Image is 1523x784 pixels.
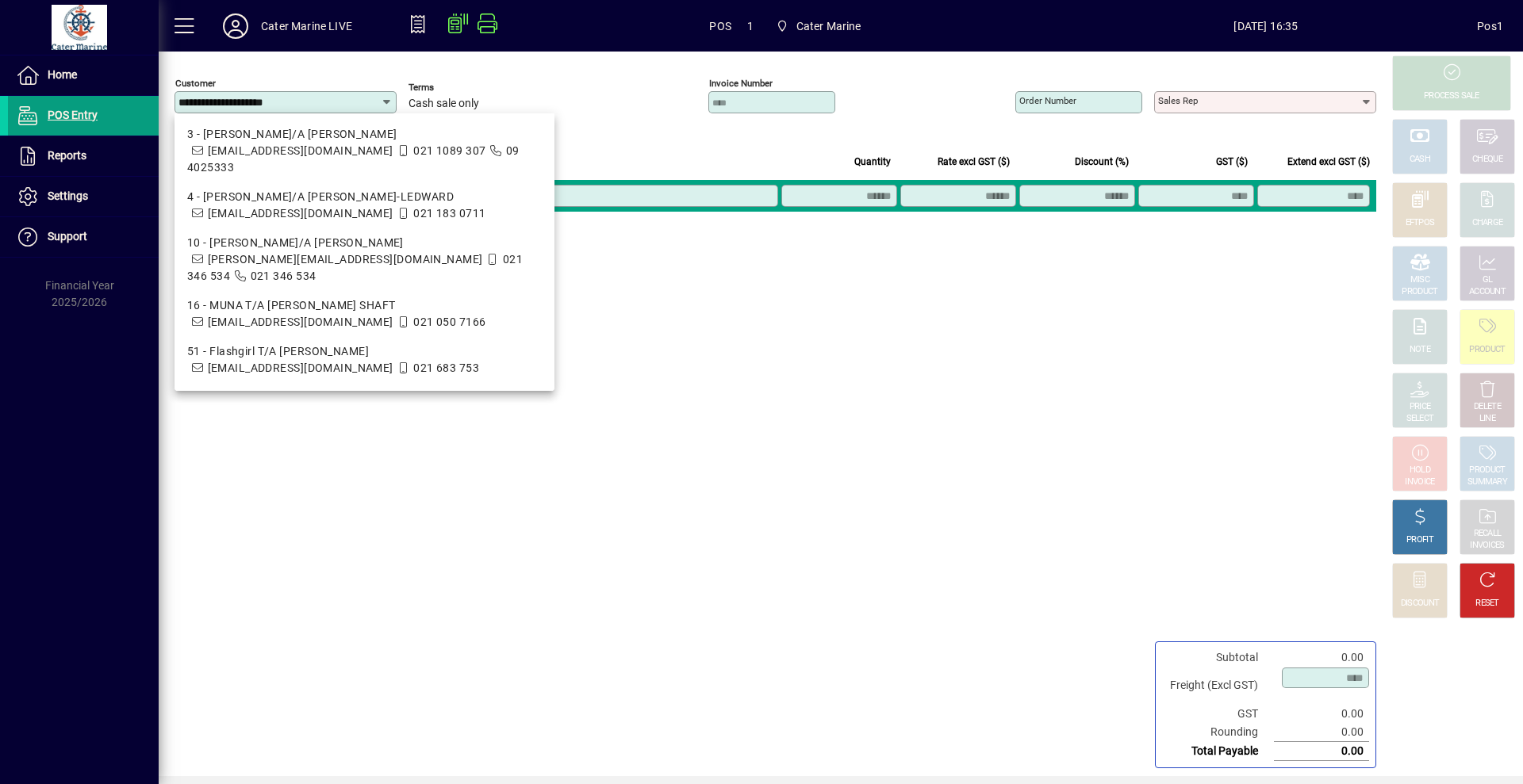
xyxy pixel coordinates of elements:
a: Settings [8,177,159,216]
div: CHARGE [1472,217,1503,229]
div: 51 - Flashgirl T/A [PERSON_NAME] [187,343,542,360]
span: 021 1089 307 [413,144,485,157]
div: HOLD [1410,465,1430,476]
span: [EMAIL_ADDRESS][DOMAIN_NAME] [208,207,393,220]
td: 0.00 [1274,723,1369,742]
button: Profile [210,12,261,40]
div: DELETE [1474,401,1501,413]
td: 0.00 [1274,742,1369,761]
span: Rate excl GST ($) [938,153,1010,170]
a: Reports [8,136,159,176]
span: Cater Marine [769,12,868,40]
div: RECALL [1474,528,1502,540]
div: RESET [1475,598,1499,610]
div: CASH [1410,154,1430,166]
div: INVOICE [1405,476,1434,488]
a: Home [8,55,159,95]
mat-option: 4 - Amadis T/A LILY KOZMIAN-LEDWARD [175,182,554,228]
div: PRODUCT [1402,286,1437,298]
div: 55 - [PERSON_NAME] T/A ex WILD SWEET [187,389,542,406]
mat-option: 10 - ILANDA T/A Mike Pratt [175,228,554,291]
div: LINE [1479,413,1495,425]
div: PRODUCT [1469,344,1505,356]
div: SELECT [1406,413,1434,425]
span: Reports [48,149,86,162]
span: POS [709,13,731,39]
td: Subtotal [1162,648,1274,667]
mat-label: Customer [175,78,216,89]
div: CHEQUE [1472,154,1502,166]
span: 1 [747,13,754,39]
span: [EMAIL_ADDRESS][DOMAIN_NAME] [208,144,393,157]
span: POS Entry [48,109,98,121]
mat-option: 51 - Flashgirl T/A Warwick Tompkins [175,337,554,383]
span: [EMAIL_ADDRESS][DOMAIN_NAME] [208,361,393,374]
mat-option: 3 - SARRIE T/A ANTJE MULLER [175,120,554,182]
div: PROCESS SALE [1424,90,1479,102]
span: 021 683 753 [413,361,479,374]
div: GL [1483,274,1493,286]
span: 021 050 7166 [413,316,485,328]
span: Home [48,68,77,81]
div: PRICE [1410,401,1431,413]
mat-option: 55 - PETER LENNOX T/A ex WILD SWEET [175,383,554,429]
span: Cater Marine [796,13,861,39]
div: 16 - MUNA T/A [PERSON_NAME] SHAFT [187,297,542,314]
div: PROFIT [1406,534,1433,546]
span: Cash sale only [409,98,479,110]
mat-label: Order number [1019,95,1076,106]
div: SUMMARY [1467,476,1507,488]
td: Freight (Excl GST) [1162,667,1274,705]
span: Settings [48,189,88,202]
span: Support [48,230,87,243]
span: Terms [409,82,504,93]
span: 021 183 0711 [413,207,485,220]
div: EFTPOS [1406,217,1435,229]
div: PRODUCT [1469,465,1505,476]
span: Extend excl GST ($) [1287,153,1370,170]
span: [PERSON_NAME][EMAIL_ADDRESS][DOMAIN_NAME] [208,253,483,266]
div: 4 - [PERSON_NAME]/A [PERSON_NAME]-LEDWARD [187,189,542,205]
div: MISC [1410,274,1429,286]
mat-label: Sales rep [1158,95,1198,106]
td: 0.00 [1274,648,1369,667]
div: DISCOUNT [1401,598,1439,610]
div: Pos1 [1477,13,1503,39]
div: 3 - [PERSON_NAME]/A [PERSON_NAME] [187,126,542,143]
td: Rounding [1162,723,1274,742]
div: 10 - [PERSON_NAME]/A [PERSON_NAME] [187,235,542,251]
span: GST ($) [1216,153,1248,170]
div: INVOICES [1470,540,1504,552]
td: GST [1162,705,1274,723]
span: 021 346 534 [251,270,316,282]
a: Support [8,217,159,257]
span: Quantity [854,153,891,170]
mat-label: Invoice number [709,78,773,89]
td: 0.00 [1274,705,1369,723]
div: NOTE [1410,344,1430,356]
span: [EMAIL_ADDRESS][DOMAIN_NAME] [208,316,393,328]
td: Total Payable [1162,742,1274,761]
mat-option: 16 - MUNA T/A MALCOM SHAFT [175,291,554,337]
div: Cater Marine LIVE [261,13,352,39]
span: [DATE] 16:35 [1055,13,1478,39]
span: Discount (%) [1075,153,1129,170]
div: ACCOUNT [1469,286,1506,298]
